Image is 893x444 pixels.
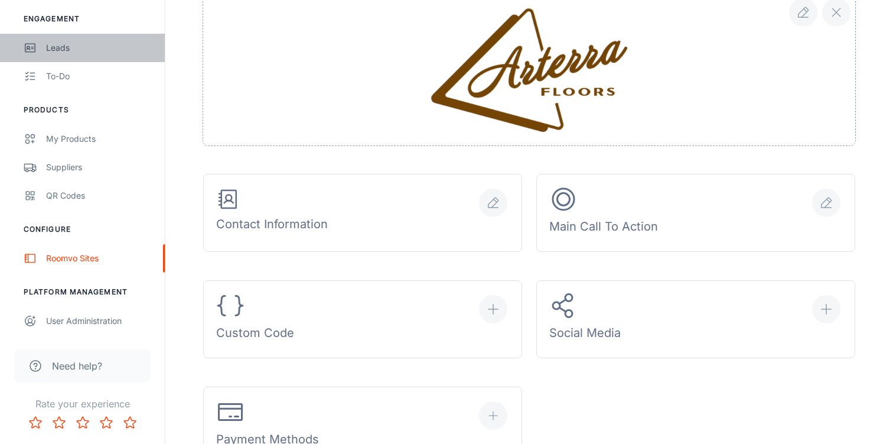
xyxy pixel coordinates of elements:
[46,161,153,174] div: Suppliers
[46,189,153,202] div: QR Codes
[549,185,658,240] div: Main Call To Action
[216,187,328,238] div: Contact Information
[46,132,153,145] div: My Products
[46,70,153,83] div: To-do
[47,411,71,435] button: Rate 2 star
[46,41,153,54] div: Leads
[549,291,621,346] div: Social Media
[536,174,855,252] button: Main Call To Action
[216,291,294,346] div: Custom Code
[94,411,118,435] button: Rate 4 star
[203,174,522,252] button: Contact Information
[9,397,155,411] p: Rate your experience
[536,280,855,358] button: Social Media
[46,315,153,328] div: User Administration
[46,252,153,265] div: Roomvo Sites
[118,411,142,435] button: Rate 5 star
[52,359,102,373] span: Need help?
[71,411,94,435] button: Rate 3 star
[203,280,522,358] button: Custom Code
[24,411,47,435] button: Rate 1 star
